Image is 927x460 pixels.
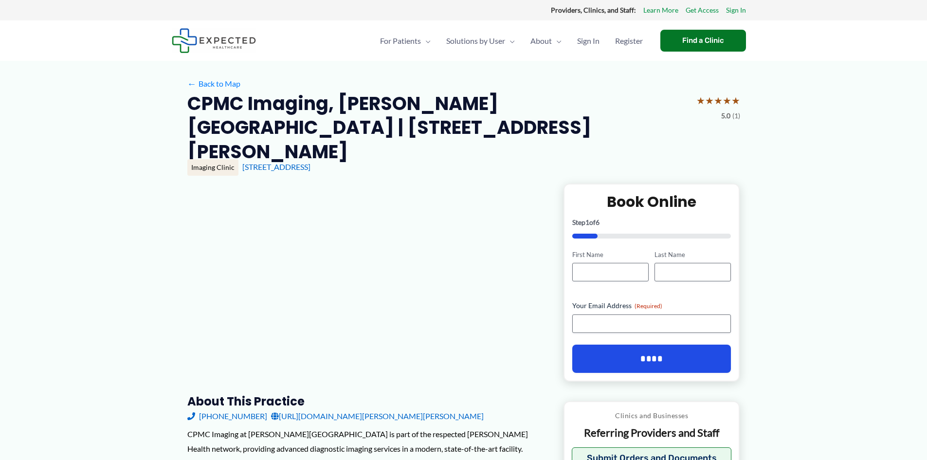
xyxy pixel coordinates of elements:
a: [PHONE_NUMBER] [187,409,267,423]
span: ★ [705,92,714,110]
a: [STREET_ADDRESS] [242,162,310,171]
a: Sign In [726,4,746,17]
label: Last Name [654,250,731,259]
span: Menu Toggle [505,24,515,58]
a: [URL][DOMAIN_NAME][PERSON_NAME][PERSON_NAME] [271,409,484,423]
p: Referring Providers and Staff [572,426,732,440]
nav: Primary Site Navigation [372,24,651,58]
p: Step of [572,219,731,226]
a: ←Back to Map [187,76,240,91]
span: Menu Toggle [552,24,562,58]
a: Find a Clinic [660,30,746,52]
span: Menu Toggle [421,24,431,58]
span: (Required) [635,302,662,310]
span: ★ [731,92,740,110]
img: Expected Healthcare Logo - side, dark font, small [172,28,256,53]
span: Sign In [577,24,600,58]
span: 6 [596,218,600,226]
p: Clinics and Businesses [572,409,732,422]
a: Register [607,24,651,58]
span: ← [187,79,197,88]
strong: Providers, Clinics, and Staff: [551,6,636,14]
span: About [530,24,552,58]
a: For PatientsMenu Toggle [372,24,438,58]
span: Register [615,24,643,58]
a: Learn More [643,4,678,17]
a: Solutions by UserMenu Toggle [438,24,523,58]
span: (1) [732,110,740,122]
label: Your Email Address [572,301,731,311]
h2: CPMC Imaging, [PERSON_NAME][GEOGRAPHIC_DATA] | [STREET_ADDRESS][PERSON_NAME] [187,92,689,164]
span: For Patients [380,24,421,58]
div: Imaging Clinic [187,159,238,176]
span: 1 [585,218,589,226]
label: First Name [572,250,649,259]
span: ★ [723,92,731,110]
span: Solutions by User [446,24,505,58]
span: 5.0 [721,110,730,122]
h2: Book Online [572,192,731,211]
a: Get Access [686,4,719,17]
a: Sign In [569,24,607,58]
a: AboutMenu Toggle [523,24,569,58]
span: ★ [696,92,705,110]
span: ★ [714,92,723,110]
h3: About this practice [187,394,548,409]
